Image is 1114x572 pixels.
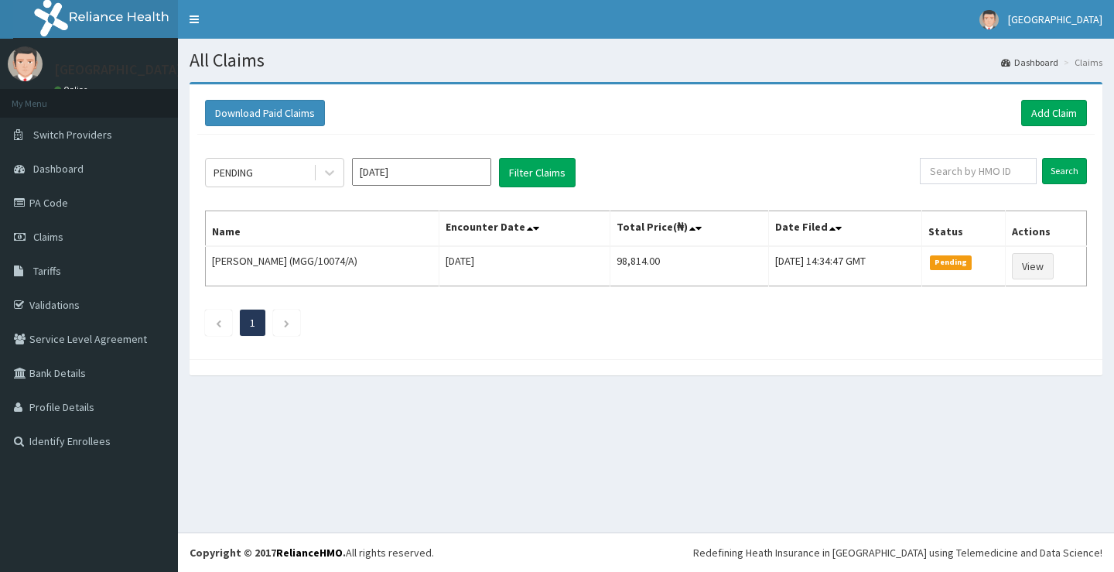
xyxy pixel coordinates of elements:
[276,546,343,560] a: RelianceHMO
[190,546,346,560] strong: Copyright © 2017 .
[921,211,1005,247] th: Status
[1012,253,1054,279] a: View
[250,316,255,330] a: Page 1 is your current page
[54,84,91,95] a: Online
[769,246,922,286] td: [DATE] 14:34:47 GMT
[499,158,576,187] button: Filter Claims
[33,128,112,142] span: Switch Providers
[930,255,972,269] span: Pending
[178,533,1114,572] footer: All rights reserved.
[693,545,1102,560] div: Redefining Heath Insurance in [GEOGRAPHIC_DATA] using Telemedicine and Data Science!
[206,211,439,247] th: Name
[33,230,63,244] span: Claims
[215,316,222,330] a: Previous page
[920,158,1037,184] input: Search by HMO ID
[205,100,325,126] button: Download Paid Claims
[610,211,769,247] th: Total Price(₦)
[1006,211,1087,247] th: Actions
[1008,12,1102,26] span: [GEOGRAPHIC_DATA]
[33,162,84,176] span: Dashboard
[283,316,290,330] a: Next page
[214,165,253,180] div: PENDING
[206,246,439,286] td: [PERSON_NAME] (MGG/10074/A)
[769,211,922,247] th: Date Filed
[1021,100,1087,126] a: Add Claim
[439,246,610,286] td: [DATE]
[8,46,43,81] img: User Image
[979,10,999,29] img: User Image
[33,264,61,278] span: Tariffs
[190,50,1102,70] h1: All Claims
[439,211,610,247] th: Encounter Date
[1042,158,1087,184] input: Search
[610,246,769,286] td: 98,814.00
[352,158,491,186] input: Select Month and Year
[54,63,182,77] p: [GEOGRAPHIC_DATA]
[1001,56,1058,69] a: Dashboard
[1060,56,1102,69] li: Claims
